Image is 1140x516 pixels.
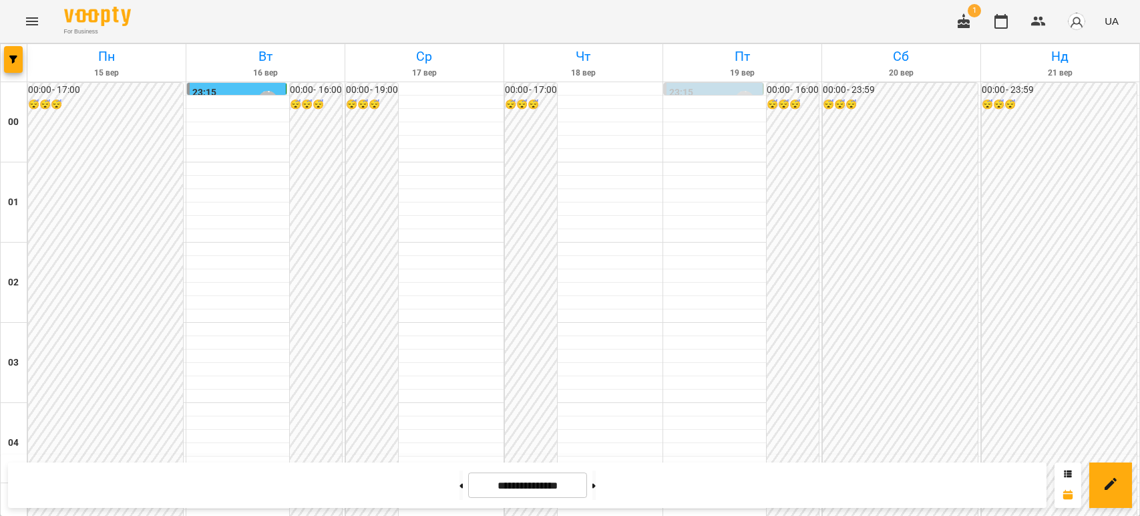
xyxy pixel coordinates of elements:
[64,7,131,26] img: Voopty Logo
[665,46,819,67] h6: Пт
[982,83,1137,98] h6: 00:00 - 23:59
[1105,14,1119,28] span: UA
[505,98,557,112] h6: 😴😴😴
[983,46,1137,67] h6: Нд
[28,98,183,112] h6: 😴😴😴
[8,436,19,450] h6: 04
[290,83,342,98] h6: 00:00 - 16:00
[29,46,184,67] h6: Пн
[64,27,131,36] span: For Business
[1067,12,1086,31] img: avatar_s.png
[968,4,981,17] span: 1
[823,98,978,112] h6: 😴😴😴
[824,46,978,67] h6: Сб
[347,46,502,67] h6: Ср
[735,91,755,111] div: Лісняк Оксана
[669,86,694,100] label: 23:15
[258,91,278,111] div: Лісняк Оксана
[1099,9,1124,33] button: UA
[28,83,183,98] h6: 00:00 - 17:00
[767,98,819,112] h6: 😴😴😴
[346,98,398,112] h6: 😴😴😴
[824,67,978,80] h6: 20 вер
[8,115,19,130] h6: 00
[188,67,343,80] h6: 16 вер
[188,46,343,67] h6: Вт
[16,5,48,37] button: Menu
[8,356,19,370] h6: 03
[346,83,398,98] h6: 00:00 - 19:00
[506,67,660,80] h6: 18 вер
[8,275,19,290] h6: 02
[982,98,1137,112] h6: 😴😴😴
[506,46,660,67] h6: Чт
[823,83,978,98] h6: 00:00 - 23:59
[290,98,342,112] h6: 😴😴😴
[29,67,184,80] h6: 15 вер
[983,67,1137,80] h6: 21 вер
[505,83,557,98] h6: 00:00 - 17:00
[767,83,819,98] h6: 00:00 - 16:00
[665,67,819,80] h6: 19 вер
[347,67,502,80] h6: 17 вер
[192,86,217,100] label: 23:15
[8,195,19,210] h6: 01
